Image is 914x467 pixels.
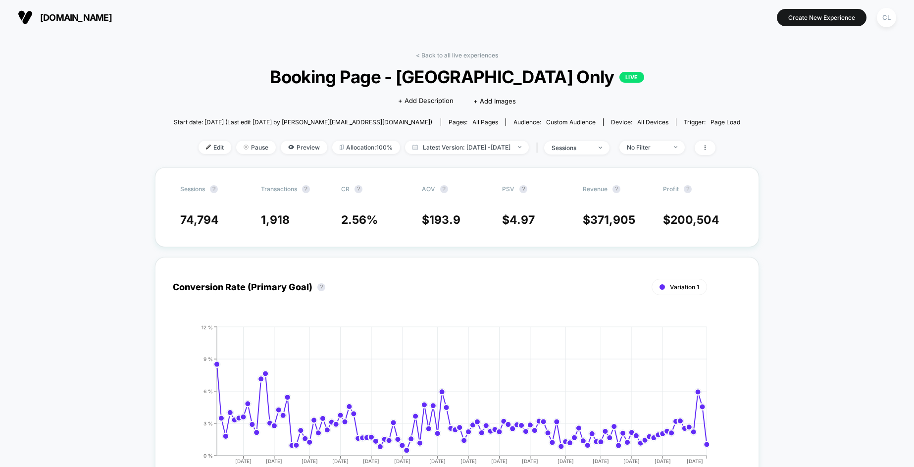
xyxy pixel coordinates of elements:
[266,458,283,464] tspan: [DATE]
[412,145,418,150] img: calendar
[203,388,213,394] tspan: 6 %
[877,8,896,27] div: CL
[627,144,666,151] div: No Filter
[502,213,535,227] span: $
[405,141,529,154] span: Latest Version: [DATE] - [DATE]
[687,458,703,464] tspan: [DATE]
[429,213,460,227] span: 193.9
[398,96,454,106] span: + Add Description
[552,144,591,152] div: sessions
[513,118,596,126] div: Audience:
[874,7,899,28] button: CL
[593,458,609,464] tspan: [DATE]
[711,118,740,126] span: Page Load
[203,356,213,362] tspan: 9 %
[15,9,115,25] button: [DOMAIN_NAME]
[518,146,521,148] img: end
[583,185,608,193] span: Revenue
[332,458,349,464] tspan: [DATE]
[199,141,231,154] span: Edit
[674,146,677,148] img: end
[174,118,432,126] span: Start date: [DATE] (Last edit [DATE] by [PERSON_NAME][EMAIL_ADDRESS][DOMAIN_NAME])
[202,324,213,330] tspan: 12 %
[341,185,350,193] span: CR
[619,72,644,83] p: LIVE
[40,12,112,23] span: [DOMAIN_NAME]
[449,118,498,126] div: Pages:
[180,185,205,193] span: Sessions
[491,458,508,464] tspan: [DATE]
[341,213,378,227] span: 2.56 %
[355,185,362,193] button: ?
[637,118,668,126] span: all devices
[663,185,679,193] span: Profit
[519,185,527,193] button: ?
[394,458,410,464] tspan: [DATE]
[522,458,539,464] tspan: [DATE]
[18,10,33,25] img: Visually logo
[670,283,699,291] span: Variation 1
[206,145,211,150] img: edit
[460,458,477,464] tspan: [DATE]
[502,185,514,193] span: PSV
[261,185,297,193] span: Transactions
[244,145,249,150] img: end
[363,458,380,464] tspan: [DATE]
[202,66,712,87] span: Booking Page - [GEOGRAPHIC_DATA] Only
[599,147,602,149] img: end
[603,118,676,126] span: Device:
[612,185,620,193] button: ?
[302,185,310,193] button: ?
[332,141,400,154] span: Allocation: 100%
[429,458,446,464] tspan: [DATE]
[340,145,344,150] img: rebalance
[534,141,544,155] span: |
[663,213,719,227] span: $
[416,52,498,59] a: < Back to all live experiences
[472,118,498,126] span: all pages
[655,458,671,464] tspan: [DATE]
[203,452,213,458] tspan: 0 %
[440,185,448,193] button: ?
[684,185,692,193] button: ?
[210,185,218,193] button: ?
[558,458,574,464] tspan: [DATE]
[235,458,252,464] tspan: [DATE]
[590,213,635,227] span: 371,905
[317,283,325,291] button: ?
[473,97,516,105] span: + Add Images
[261,213,290,227] span: 1,918
[422,213,460,227] span: $
[281,141,327,154] span: Preview
[422,185,435,193] span: AOV
[546,118,596,126] span: Custom Audience
[509,213,535,227] span: 4.97
[684,118,740,126] div: Trigger:
[180,213,219,227] span: 74,794
[670,213,719,227] span: 200,504
[583,213,635,227] span: $
[624,458,640,464] tspan: [DATE]
[302,458,318,464] tspan: [DATE]
[203,420,213,426] tspan: 3 %
[777,9,866,26] button: Create New Experience
[236,141,276,154] span: Pause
